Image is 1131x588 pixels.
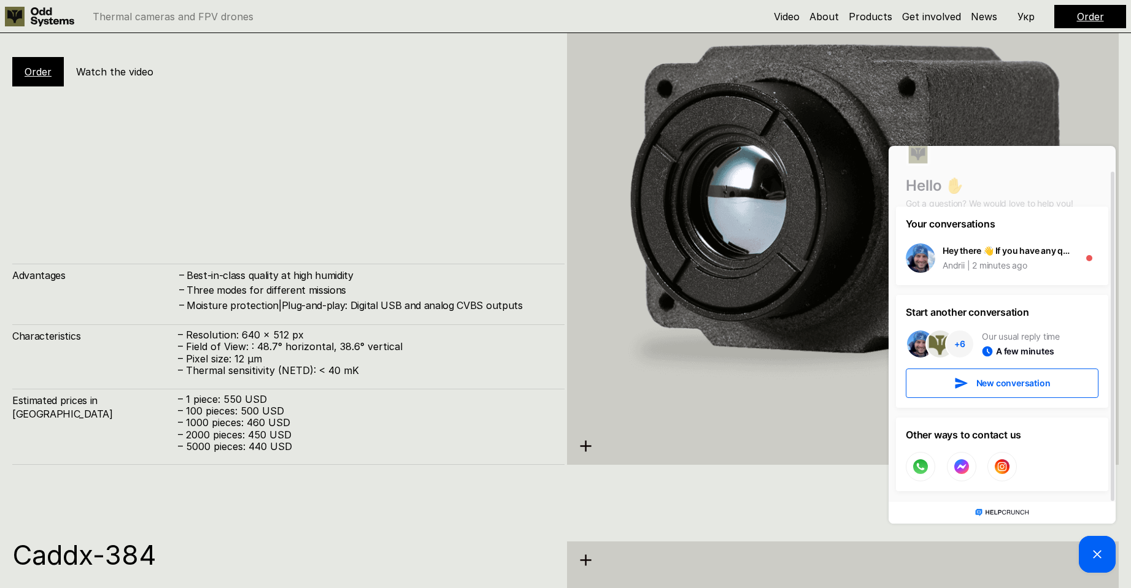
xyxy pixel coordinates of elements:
[76,65,153,78] h5: Watch the video
[774,10,800,23] a: Video
[178,341,552,353] p: – Field of View: : 48.7° horizontal, 38.6° vertical
[178,394,552,405] p: – 1 piece: 550 USD
[25,66,52,78] a: Order
[178,365,552,376] p: – Thermal sensitivity (NETD): < 40 mK
[187,269,552,282] h4: Best-in-class quality at high humidity
[178,417,552,429] p: – 1000 pieces: 460 USD
[178,405,552,417] p: – 100 pieces: 500 USD
[809,10,839,23] a: About
[178,429,552,441] p: – 2000 pieces: 450 USD
[178,353,552,365] p: – Pixel size: 12 µm
[1017,12,1035,21] p: Укр
[902,10,961,23] a: Get involved
[179,268,184,281] h4: –
[12,329,178,343] h4: Characteristics
[179,283,184,296] h4: –
[971,10,997,23] a: News
[849,10,892,23] a: Products
[178,441,552,452] p: – 5000 pieces: 440 USD
[12,269,178,282] h4: Advantages
[12,394,178,421] h4: Estimated prices in [GEOGRAPHIC_DATA]
[187,299,552,312] h4: Moisture protection|Plug-and-play: Digital USB and analog CVBS outputs
[1077,10,1104,23] a: Order
[178,329,552,341] p: – Resolution: 640 x 512 px
[12,541,552,568] h1: Caddx-384
[93,12,253,21] p: Thermal cameras and FPV drones
[187,283,552,297] h4: Three modes for different missions
[179,298,184,311] h4: –
[886,143,1119,576] iframe: HelpCrunch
